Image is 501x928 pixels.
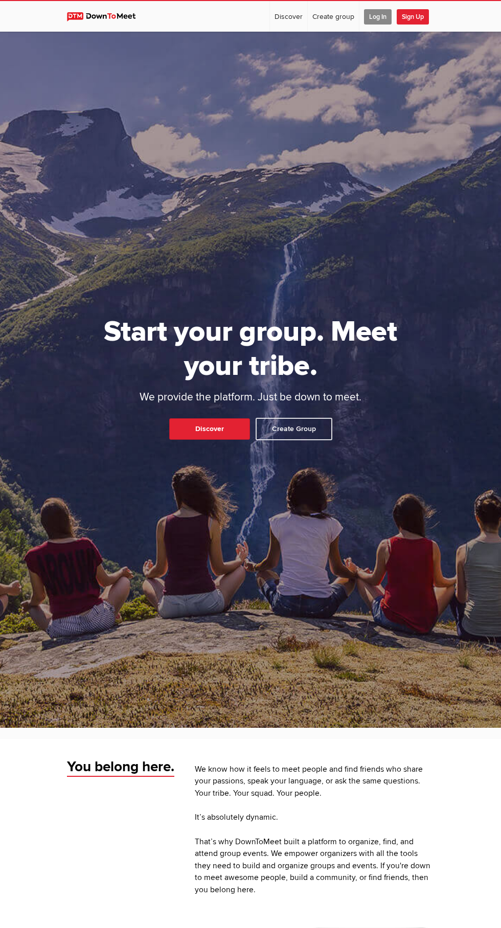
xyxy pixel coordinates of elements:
a: Log In [359,1,396,32]
img: DownToMeet [67,12,145,21]
span: You belong here. [67,757,174,777]
a: Create Group [256,418,332,440]
a: Discover [270,1,307,32]
a: Discover [169,418,250,440]
h1: Start your group. Meet your tribe. [84,315,417,383]
a: Create group [308,1,359,32]
p: That’s why DownToMeet built a platform to organize, find, and attend group events. We empower org... [195,836,434,896]
span: Log In [364,9,392,25]
a: Sign Up [397,1,434,32]
p: It’s absolutely dynamic. [195,812,434,824]
span: Sign Up [397,9,429,25]
p: We know how it feels to meet people and find friends who share your passions, speak your language... [195,764,434,800]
